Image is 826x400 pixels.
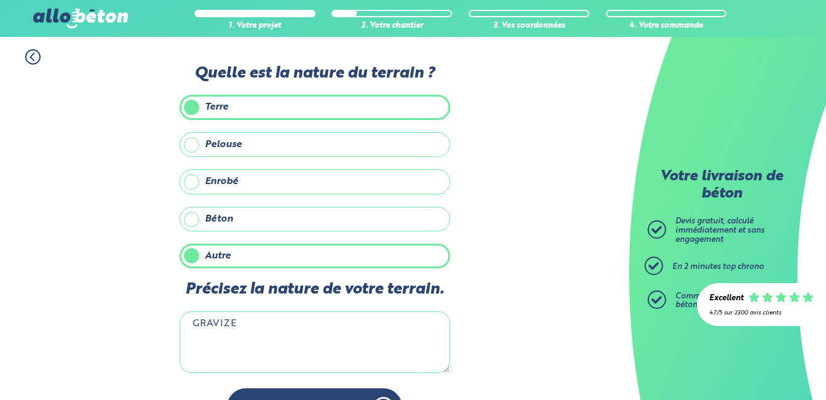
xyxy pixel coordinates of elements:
[180,132,450,157] label: Pelouse
[675,292,774,310] span: Commandez ensuite votre béton prêt à l'emploi
[180,169,450,194] label: Enrobé
[180,207,450,231] label: Béton
[180,95,450,119] label: Terre
[332,22,452,31] div: 2. Votre chantier
[709,310,814,316] div: 4.7/5 sur 2300 avis clients
[606,22,726,31] div: 4. Votre commande
[194,22,315,31] div: 1. Votre projet
[651,169,792,202] p: Votre livraison de béton
[180,65,450,82] label: Quelle est la nature du terrain ?
[180,281,450,298] label: Précisez la nature de votre terrain.
[33,9,128,28] img: allobéton
[180,244,450,268] label: Autre
[717,352,812,386] iframe: Help widget launcher
[709,294,744,303] div: Excellent
[675,217,764,243] span: Devis gratuit, calculé immédiatement et sans engagement
[469,22,589,31] div: 3. Vos coordonnées
[672,263,764,271] span: En 2 minutes top chrono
